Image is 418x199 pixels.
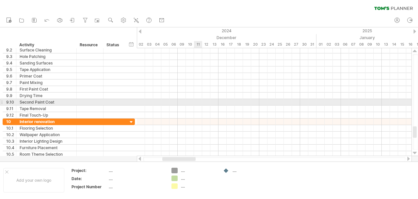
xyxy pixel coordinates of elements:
div: Paint Mixing [20,79,73,86]
div: Monday, 13 January 2025 [382,41,390,48]
div: Drying Time [20,92,73,99]
div: 9.10 [6,99,16,105]
div: Wallpaper Application [20,132,73,138]
div: Monday, 9 December 2024 [178,41,186,48]
div: 9.4 [6,60,16,66]
div: Interior renovation [20,119,73,125]
div: Wednesday, 18 December 2024 [235,41,243,48]
div: Resource [80,42,100,48]
div: Hole Patching [20,53,73,60]
div: Activity [19,42,73,48]
div: Project Number [72,184,107,190]
div: 9.2 [6,47,16,53]
div: Friday, 20 December 2024 [251,41,259,48]
div: Monday, 23 December 2024 [259,41,267,48]
div: 10.5 [6,151,16,157]
div: Thursday, 2 January 2025 [325,41,333,48]
div: Monday, 30 December 2024 [300,41,308,48]
div: Surface Cleaning [20,47,73,53]
div: 9.12 [6,112,16,118]
div: Wednesday, 8 January 2025 [357,41,365,48]
div: Status [106,42,121,48]
div: First Paint Coat [20,86,73,92]
div: .... [109,176,164,181]
div: Tuesday, 31 December 2024 [308,41,316,48]
div: Project: [72,168,107,173]
div: Monday, 2 December 2024 [137,41,145,48]
div: Thursday, 26 December 2024 [284,41,292,48]
div: Primer Coat [20,73,73,79]
div: Add your own logo [3,168,64,192]
div: 9.5 [6,66,16,73]
div: Wednesday, 15 January 2025 [398,41,406,48]
div: 10.1 [6,125,16,131]
div: Flooring Selection [20,125,73,131]
div: Wednesday, 25 December 2024 [276,41,284,48]
div: 9.8 [6,86,16,92]
div: Thursday, 19 December 2024 [243,41,251,48]
div: Wednesday, 11 December 2024 [194,41,202,48]
div: .... [181,168,217,173]
div: December 2024 [137,34,316,41]
div: Wednesday, 1 January 2025 [316,41,325,48]
div: Second Paint Coat [20,99,73,105]
div: Room Theme Selection [20,151,73,157]
div: .... [109,184,164,190]
div: Thursday, 16 January 2025 [406,41,414,48]
div: 9.11 [6,106,16,112]
div: .... [181,176,217,181]
div: 9.6 [6,73,16,79]
div: Final Touch-Up [20,112,73,118]
div: .... [233,168,268,173]
div: 9.9 [6,92,16,99]
div: Wednesday, 4 December 2024 [153,41,161,48]
div: Sanding Surfaces [20,60,73,66]
div: Thursday, 12 December 2024 [202,41,210,48]
div: 10.4 [6,145,16,151]
div: Tuesday, 24 December 2024 [267,41,276,48]
div: Furniture Placement [20,145,73,151]
div: 10 [6,119,16,125]
div: Date: [72,176,107,181]
div: Friday, 13 December 2024 [210,41,218,48]
div: Friday, 10 January 2025 [374,41,382,48]
div: Tuesday, 3 December 2024 [145,41,153,48]
div: Tuesday, 10 December 2024 [186,41,194,48]
div: .... [109,168,164,173]
div: Friday, 27 December 2024 [292,41,300,48]
div: Tape Removal [20,106,73,112]
div: 9.7 [6,79,16,86]
div: Friday, 3 January 2025 [333,41,341,48]
div: .... [181,183,217,189]
div: Thursday, 5 December 2024 [161,41,169,48]
div: Monday, 6 January 2025 [341,41,349,48]
div: 10.2 [6,132,16,138]
div: 9.3 [6,53,16,60]
div: Tape Application [20,66,73,73]
div: 10.3 [6,138,16,144]
div: Tuesday, 14 January 2025 [390,41,398,48]
div: Thursday, 9 January 2025 [365,41,374,48]
div: Monday, 16 December 2024 [218,41,227,48]
div: Friday, 6 December 2024 [169,41,178,48]
div: Tuesday, 7 January 2025 [349,41,357,48]
div: Tuesday, 17 December 2024 [227,41,235,48]
div: Interior Lighting Design [20,138,73,144]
